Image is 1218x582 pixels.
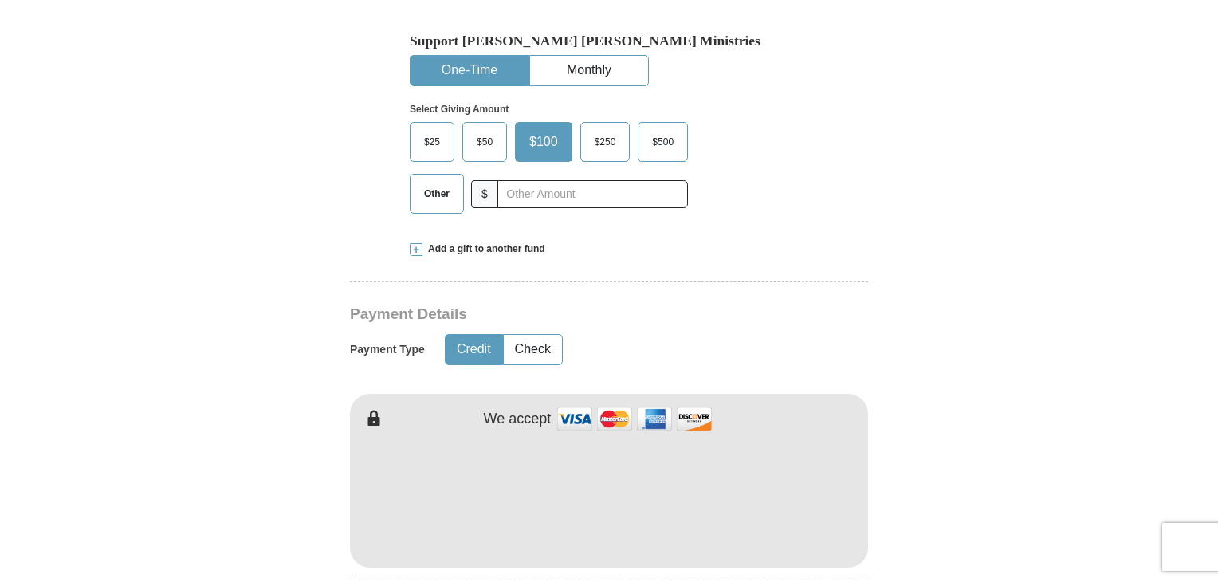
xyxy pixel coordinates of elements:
span: $ [471,180,498,208]
button: Monthly [530,56,648,85]
h3: Payment Details [350,305,756,324]
span: $25 [416,130,448,154]
span: $500 [644,130,682,154]
button: Check [504,335,562,364]
span: Other [416,182,458,206]
strong: Select Giving Amount [410,104,509,115]
input: Other Amount [497,180,688,208]
span: $50 [469,130,501,154]
span: $250 [587,130,624,154]
h4: We accept [484,411,552,428]
span: $100 [521,130,566,154]
h5: Support [PERSON_NAME] [PERSON_NAME] Ministries [410,33,808,49]
img: credit cards accepted [555,402,714,436]
h5: Payment Type [350,343,425,356]
button: Credit [446,335,502,364]
span: Add a gift to another fund [422,242,545,256]
button: One-Time [411,56,528,85]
